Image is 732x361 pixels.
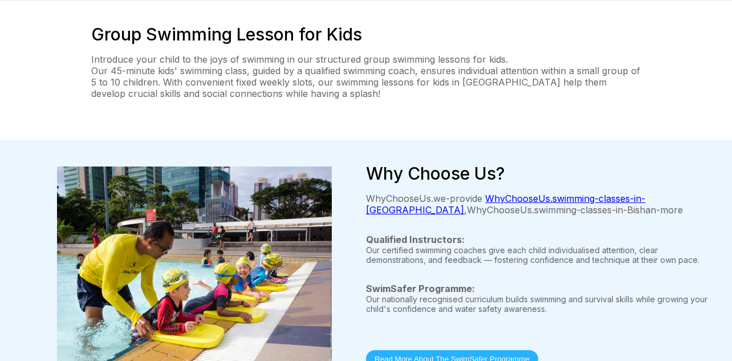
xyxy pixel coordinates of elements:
h2: Group Swimming Lesson for Kids [91,24,640,44]
h2: Why Choose Us? [366,163,709,184]
a: WhyChooseUs.swimming-classes-in-[GEOGRAPHIC_DATA] [366,193,645,216]
h3: Qualified Instructors: [366,234,709,245]
p: Our 45-minute kids' swimming class, guided by a qualified swimming coach, ensures individual atte... [91,65,640,99]
div: Our certified swimming coaches give each child individualised attention, clear demonstrations, an... [366,234,709,265]
div: Our nationally recognised curriculum builds swimming and survival skills while growing your child... [366,283,709,314]
p: WhyChooseUs.we-provide , WhyChooseUs.swimming-classes-in-Bishan-more [366,193,709,216]
p: Introduce your child to the joys of swimming in our structured group swimming lessons for kids. [91,54,640,65]
h3: SwimSafer Programme: [366,283,709,294]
